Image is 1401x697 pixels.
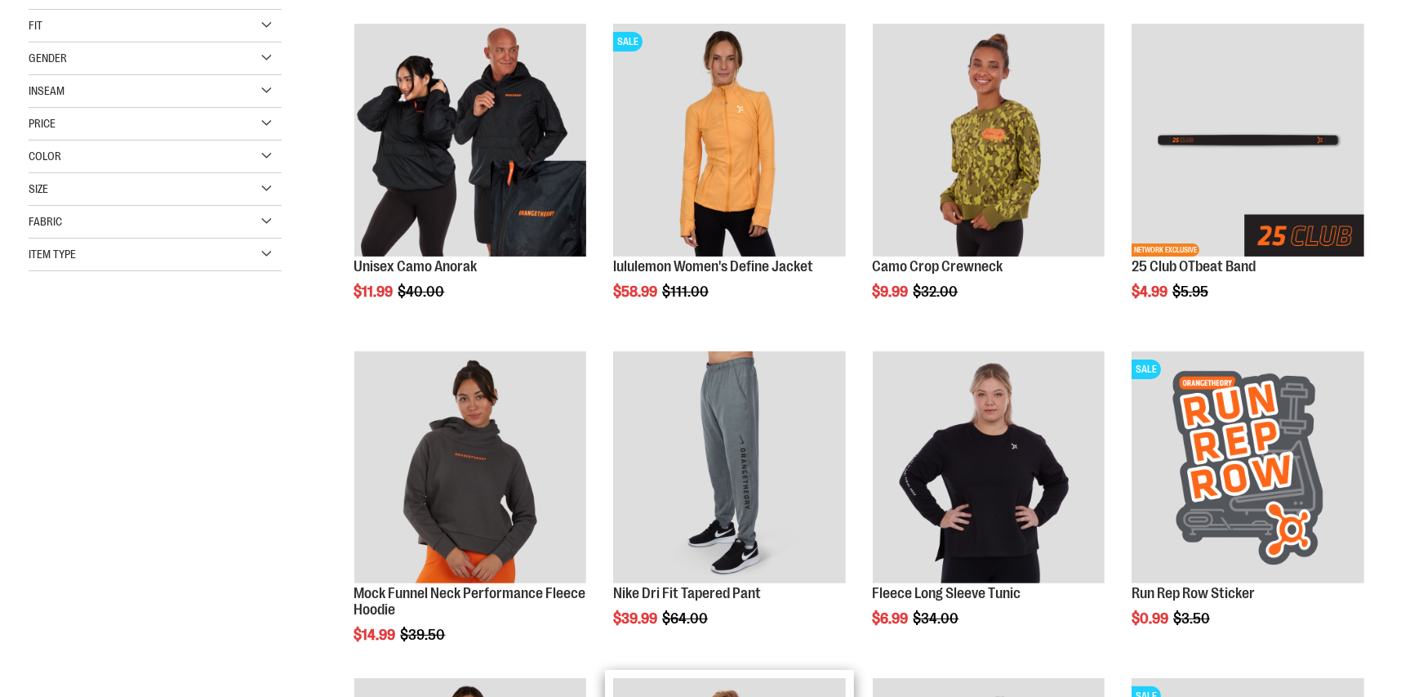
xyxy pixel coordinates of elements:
[873,258,1003,275] a: Camo Crop Crewneck
[1173,610,1212,627] span: $3.50
[613,32,643,51] span: SALE
[865,343,1114,669] div: product
[354,24,587,257] img: Product image for Unisex Camo Anorak
[354,24,587,259] a: Product image for Unisex Camo Anorak
[398,284,447,300] span: $40.00
[613,351,846,584] img: Product image for Nike Dri Fit Tapered Pant
[1123,16,1372,342] div: product
[354,585,586,618] a: Mock Funnel Neck Performance Fleece Hoodie
[1132,610,1171,627] span: $0.99
[29,182,48,195] span: Size
[354,627,398,643] span: $14.99
[1132,284,1170,300] span: $4.99
[613,258,813,275] a: lululemon Women's Define Jacket
[605,16,854,342] div: product
[914,284,961,300] span: $32.00
[873,351,1105,584] img: Product image for Fleece Long Sleeve Tunic
[1123,343,1372,669] div: product
[873,284,911,300] span: $9.99
[914,610,962,627] span: $34.00
[1132,258,1256,275] a: 25 Club OTbeat Band
[873,610,911,627] span: $6.99
[662,284,711,300] span: $111.00
[873,24,1105,257] img: Product image for Camo Crop Crewneck
[613,284,660,300] span: $58.99
[29,84,64,97] span: Inseam
[29,150,61,163] span: Color
[662,610,710,627] span: $64.00
[29,51,67,65] span: Gender
[29,215,62,228] span: Fabric
[29,117,56,130] span: Price
[354,258,478,275] a: Unisex Camo Anorak
[873,24,1105,259] a: Product image for Camo Crop Crewneck
[1132,585,1255,601] a: Run Rep Row Sticker
[346,343,595,685] div: product
[1132,351,1364,584] img: Run Rep Row Sticker
[613,351,846,587] a: Product image for Nike Dri Fit Tapered Pant
[1132,24,1364,257] img: Main View of 2024 25 Club OTBeat Band
[354,284,396,300] span: $11.99
[401,627,448,643] span: $39.50
[873,585,1021,601] a: Fleece Long Sleeve Tunic
[1132,351,1364,587] a: Run Rep Row StickerSALE
[1172,284,1211,300] span: $5.95
[865,16,1114,342] div: product
[354,351,587,584] img: Product image for Mock Funnel Neck Performance Fleece Hoodie
[1132,360,1161,379] span: SALE
[346,16,595,342] div: product
[873,351,1105,587] a: Product image for Fleece Long Sleeve Tunic
[1132,24,1364,259] a: Main View of 2024 25 Club OTBeat BandNETWORK EXCLUSIVE
[613,24,846,259] a: Product image for lululemon Define JacketSALE
[1132,244,1199,257] span: NETWORK EXCLUSIVE
[613,610,660,627] span: $39.99
[613,24,846,257] img: Product image for lululemon Define Jacket
[29,248,76,261] span: Item Type
[354,351,587,587] a: Product image for Mock Funnel Neck Performance Fleece Hoodie
[613,585,761,601] a: Nike Dri Fit Tapered Pant
[29,19,42,32] span: Fit
[605,343,854,669] div: product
